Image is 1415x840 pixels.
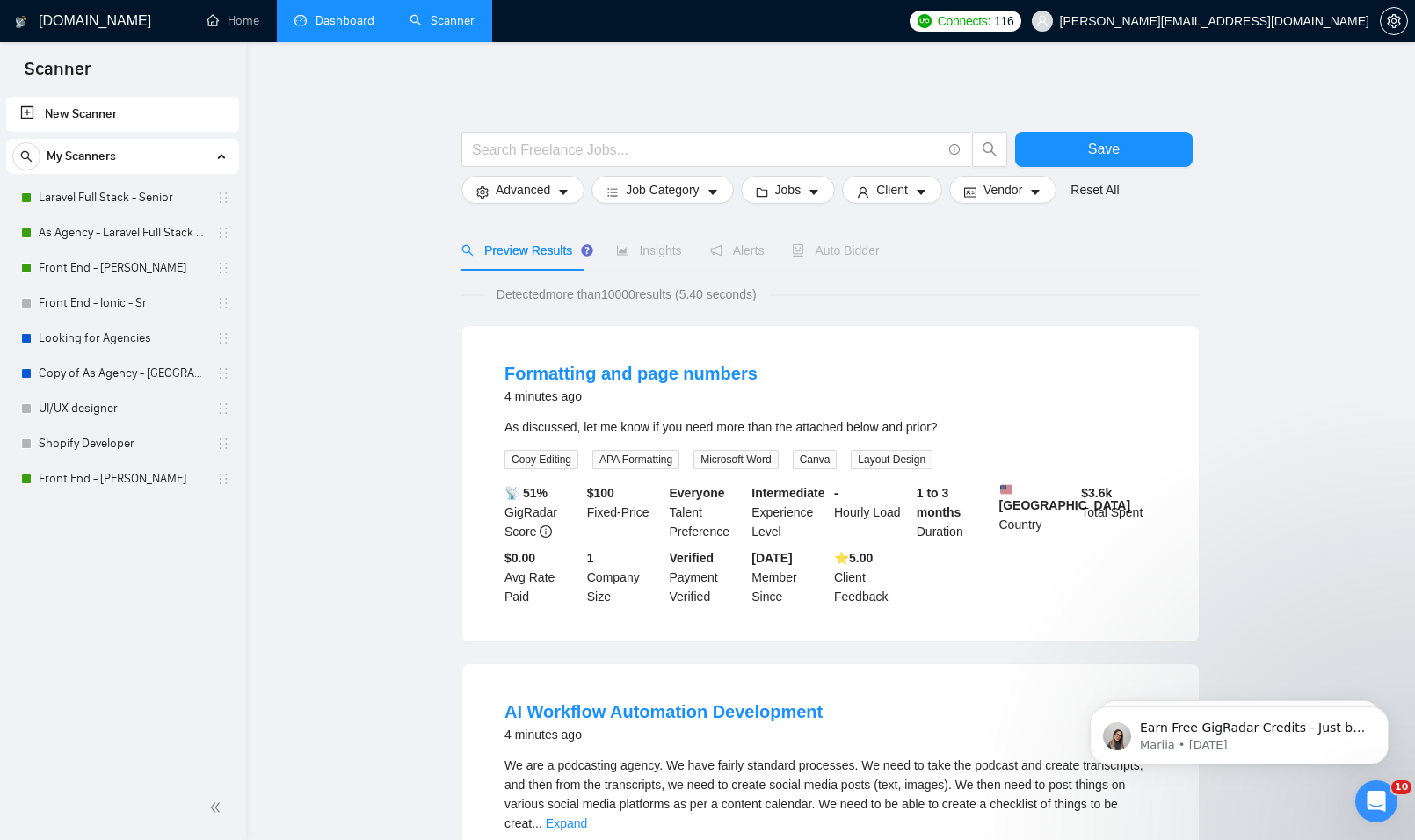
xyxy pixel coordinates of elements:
[209,799,227,816] span: double-left
[748,483,831,541] div: Experience Level
[484,285,769,304] span: Detected more than 10000 results (5.40 seconds)
[6,139,239,496] li: My Scanners
[216,437,230,451] span: holder
[476,185,489,199] span: setting
[792,243,879,257] span: Auto Bidder
[532,816,542,830] span: ...
[504,551,535,565] b: $0.00
[216,261,230,275] span: holder
[11,56,105,93] span: Scanner
[39,215,206,250] a: As Agency - Laravel Full Stack - Senior
[1081,486,1112,500] b: $ 3.6k
[1380,7,1408,35] button: setting
[994,11,1013,31] span: 116
[748,548,831,606] div: Member Since
[501,548,584,606] div: Avg Rate Paid
[710,243,765,257] span: Alerts
[216,472,230,486] span: holder
[591,176,733,204] button: barsJob Categorycaret-down
[15,8,27,36] img: logo
[461,243,588,257] span: Preview Results
[584,483,666,541] div: Fixed-Price
[831,483,913,541] div: Hourly Load
[504,417,1157,437] div: As discussed, let me know if you need more than the attached below and prior?
[504,724,823,745] div: 4 minutes ago
[39,461,206,496] a: Front End - [PERSON_NAME]
[501,483,584,541] div: GigRadar Score
[557,185,570,199] span: caret-down
[216,331,230,345] span: holder
[1015,132,1193,167] button: Save
[913,483,996,541] div: Duration
[546,816,587,830] a: Expand
[851,450,932,469] span: Layout Design
[504,364,758,383] a: Formatting and page numbers
[834,486,838,500] b: -
[504,758,1143,830] span: We are a podcasting agency. We have fairly standard processes. We need to take the podcast and cr...
[751,486,824,500] b: Intermediate
[831,548,913,606] div: Client Feedback
[496,180,550,199] span: Advanced
[915,185,927,199] span: caret-down
[584,548,666,606] div: Company Size
[504,386,758,407] div: 4 minutes ago
[39,321,206,356] a: Looking for Agencies
[592,450,679,469] span: APA Formatting
[1070,180,1119,199] a: Reset All
[504,486,548,500] b: 📡 51%
[39,180,206,215] a: Laravel Full Stack - Senior
[1078,483,1160,541] div: Total Spent
[1355,780,1397,822] iframe: Intercom live chat
[626,180,699,199] span: Job Category
[949,176,1056,204] button: idcardVendorcaret-down
[834,551,873,565] b: ⭐️ 5.00
[216,296,230,310] span: holder
[616,243,681,257] span: Insights
[216,191,230,205] span: holder
[39,426,206,461] a: Shopify Developer
[6,97,239,132] li: New Scanner
[504,756,1157,833] div: We are a podcasting agency. We have fairly standard processes. We need to take the podcast and cr...
[1036,15,1049,27] span: user
[216,402,230,416] span: holder
[1381,14,1407,28] span: setting
[39,356,206,391] a: Copy of As Agency - [GEOGRAPHIC_DATA] Full Stack - Senior
[207,13,259,28] a: homeHome
[751,551,792,565] b: [DATE]
[964,185,976,199] span: idcard
[973,141,1006,157] span: search
[216,366,230,380] span: holder
[39,391,206,426] a: UI/UX designer
[917,486,961,519] b: 1 to 3 months
[504,450,578,469] span: Copy Editing
[792,244,804,257] span: robot
[983,180,1022,199] span: Vendor
[1391,780,1411,794] span: 10
[579,243,595,258] div: Tooltip anchor
[12,142,40,170] button: search
[472,139,941,161] input: Search Freelance Jobs...
[666,548,749,606] div: Payment Verified
[1088,138,1120,160] span: Save
[1380,14,1408,28] a: setting
[670,486,725,500] b: Everyone
[47,139,116,174] span: My Scanners
[461,244,474,257] span: search
[756,185,768,199] span: folder
[999,483,1131,512] b: [GEOGRAPHIC_DATA]
[461,176,584,204] button: settingAdvancedcaret-down
[294,13,374,28] a: dashboardDashboard
[707,185,719,199] span: caret-down
[775,180,802,199] span: Jobs
[842,176,942,204] button: userClientcaret-down
[587,551,594,565] b: 1
[938,11,990,31] span: Connects:
[504,702,823,721] a: AI Workflow Automation Development
[616,244,628,257] span: area-chart
[876,180,908,199] span: Client
[918,14,932,28] img: upwork-logo.png
[39,286,206,321] a: Front End - Ionic - Sr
